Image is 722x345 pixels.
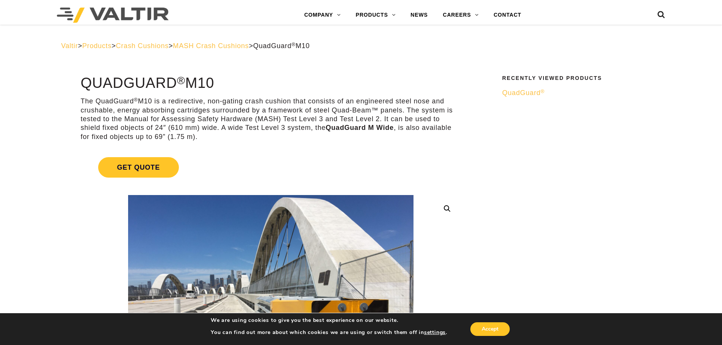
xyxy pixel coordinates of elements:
[403,8,435,23] a: NEWS
[211,329,447,336] p: You can find out more about which cookies we are using or switch them off in .
[424,329,446,336] button: settings
[81,148,461,187] a: Get Quote
[297,8,348,23] a: COMPANY
[502,89,545,97] span: QuadGuard
[57,8,169,23] img: Valtir
[81,97,461,141] p: The QuadGuard M10 is a redirective, non-gating crash cushion that consists of an engineered steel...
[435,8,486,23] a: CAREERS
[291,42,296,47] sup: ®
[82,42,111,50] a: Products
[61,42,661,50] div: > > > >
[348,8,403,23] a: PRODUCTS
[502,89,656,97] a: QuadGuard®
[116,42,169,50] a: Crash Cushions
[470,322,510,336] button: Accept
[211,317,447,324] p: We are using cookies to give you the best experience on our website.
[81,75,461,91] h1: QuadGuard M10
[326,124,394,131] strong: QuadGuard M Wide
[502,75,656,81] h2: Recently Viewed Products
[253,42,310,50] span: QuadGuard M10
[134,97,138,103] sup: ®
[486,8,529,23] a: CONTACT
[98,157,179,178] span: Get Quote
[173,42,249,50] a: MASH Crash Cushions
[177,74,185,86] sup: ®
[540,89,545,94] sup: ®
[61,42,78,50] a: Valtir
